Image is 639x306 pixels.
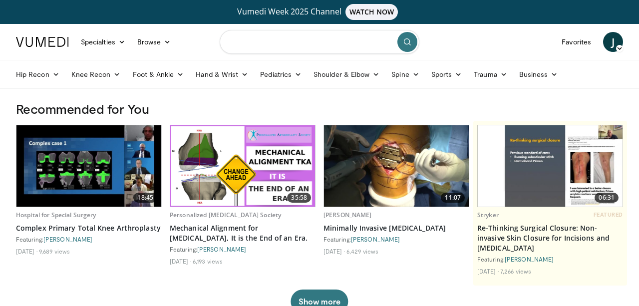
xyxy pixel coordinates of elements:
a: [PERSON_NAME] [197,246,246,253]
span: 18:45 [133,193,157,203]
a: Browse [131,32,177,52]
a: Specialties [75,32,131,52]
a: Foot & Ankle [127,64,190,84]
a: Favorites [556,32,597,52]
li: [DATE] [323,247,345,255]
a: J [603,32,623,52]
a: Spine [385,64,425,84]
span: FEATURED [594,211,623,218]
li: 9,689 views [39,247,70,255]
a: Business [513,64,564,84]
li: 6,429 views [346,247,378,255]
a: 11:07 [324,125,469,207]
div: Featuring: [16,235,162,243]
img: 28624d2d-8bdb-4da8-99cc-809edb6d9adf.png.620x360_q85_upscale.png [170,125,315,207]
a: Personalized [MEDICAL_DATA] Society [170,211,281,219]
div: Featuring: [323,235,469,243]
span: 11:07 [441,193,465,203]
li: [DATE] [170,257,191,265]
input: Search topics, interventions [220,30,419,54]
a: Stryker [477,211,499,219]
li: [DATE] [477,267,499,275]
h3: Recommended for You [16,101,623,117]
li: 7,266 views [500,267,531,275]
a: Pediatrics [254,64,308,84]
a: [PERSON_NAME] [505,256,554,263]
a: Sports [425,64,468,84]
img: f1f532c3-0ef6-42d5-913a-00ff2bbdb663.620x360_q85_upscale.jpg [478,125,623,207]
a: Vumedi Week 2025 ChannelWATCH NOW [17,4,622,20]
img: VuMedi Logo [16,37,69,47]
a: Re-Thinking Surgical Closure: Non-invasive Skin Closure for Incisions and [MEDICAL_DATA] [477,223,623,253]
a: [PERSON_NAME] [351,236,400,243]
img: e4f1a5b7-268b-4559-afc9-fa94e76e0451.620x360_q85_upscale.jpg [16,125,161,207]
a: Hand & Wrist [190,64,254,84]
span: WATCH NOW [345,4,398,20]
a: Shoulder & Elbow [308,64,385,84]
a: 18:45 [16,125,161,207]
a: Trauma [468,64,513,84]
span: 06:31 [595,193,619,203]
a: [PERSON_NAME] [43,236,92,243]
div: Featuring: [477,255,623,263]
span: 35:58 [287,193,311,203]
a: [PERSON_NAME] [323,211,372,219]
a: Knee Recon [65,64,127,84]
a: Minimally Invasive [MEDICAL_DATA] [323,223,469,233]
li: [DATE] [16,247,37,255]
a: 06:31 [478,125,623,207]
div: Featuring: [170,245,316,253]
li: 6,193 views [193,257,223,265]
a: Hospital for Special Surgery [16,211,96,219]
a: Hip Recon [10,64,65,84]
img: 09965b1f-be85-4d11-8f19-bf34d60517dd.620x360_q85_upscale.jpg [324,125,469,207]
a: Mechanical Alignment for [MEDICAL_DATA], It is the End of an Era. [170,223,316,243]
a: 35:58 [170,125,315,207]
a: Complex Primary Total Knee Arthroplasty [16,223,162,233]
